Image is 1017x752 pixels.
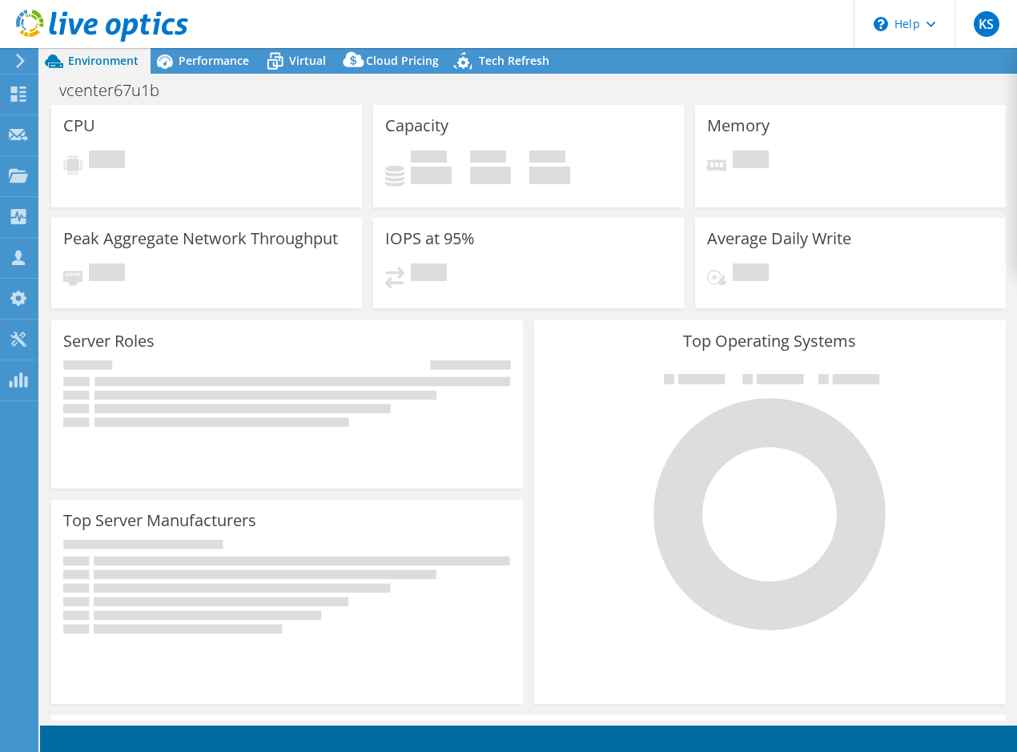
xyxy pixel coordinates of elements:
[289,53,326,68] span: Virtual
[366,53,439,68] span: Cloud Pricing
[974,11,999,37] span: KS
[89,263,125,285] span: Pending
[89,151,125,172] span: Pending
[479,53,549,68] span: Tech Refresh
[411,167,452,184] h4: 0 GiB
[68,53,139,68] span: Environment
[874,17,888,31] svg: \n
[63,332,155,350] h3: Server Roles
[707,117,770,135] h3: Memory
[385,230,475,247] h3: IOPS at 95%
[733,263,769,285] span: Pending
[411,263,447,285] span: Pending
[411,151,447,167] span: Used
[546,332,994,350] h3: Top Operating Systems
[52,82,184,99] h1: vcenter67u1b
[529,151,565,167] span: Total
[63,512,256,529] h3: Top Server Manufacturers
[63,230,338,247] h3: Peak Aggregate Network Throughput
[529,167,570,184] h4: 0 GiB
[470,167,511,184] h4: 0 GiB
[385,117,448,135] h3: Capacity
[707,230,851,247] h3: Average Daily Write
[63,117,95,135] h3: CPU
[470,151,506,167] span: Free
[179,53,249,68] span: Performance
[733,151,769,172] span: Pending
